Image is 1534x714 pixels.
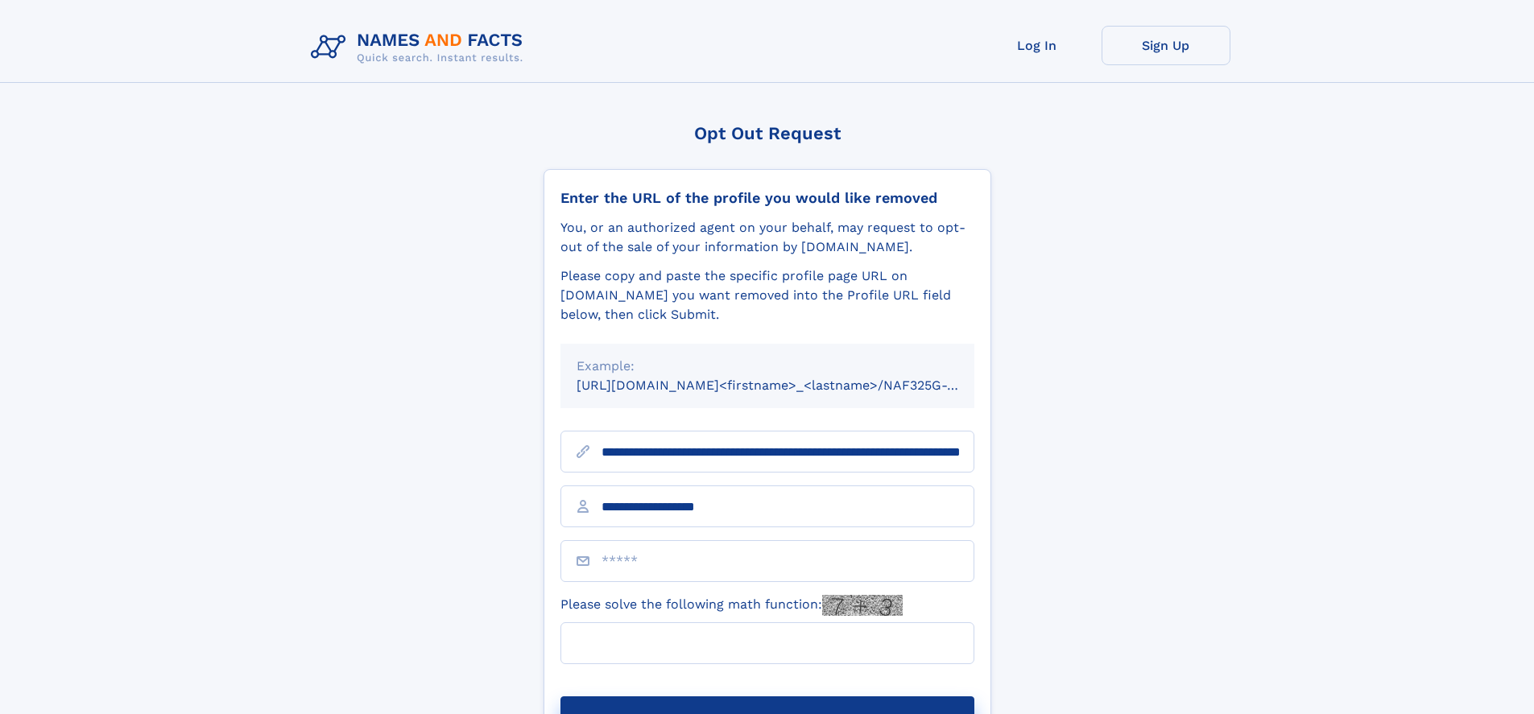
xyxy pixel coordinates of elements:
[973,26,1102,65] a: Log In
[1102,26,1230,65] a: Sign Up
[577,357,958,376] div: Example:
[560,189,974,207] div: Enter the URL of the profile you would like removed
[544,123,991,143] div: Opt Out Request
[560,266,974,324] div: Please copy and paste the specific profile page URL on [DOMAIN_NAME] you want removed into the Pr...
[304,26,536,69] img: Logo Names and Facts
[560,595,903,616] label: Please solve the following math function:
[560,218,974,257] div: You, or an authorized agent on your behalf, may request to opt-out of the sale of your informatio...
[577,378,1005,393] small: [URL][DOMAIN_NAME]<firstname>_<lastname>/NAF325G-xxxxxxxx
